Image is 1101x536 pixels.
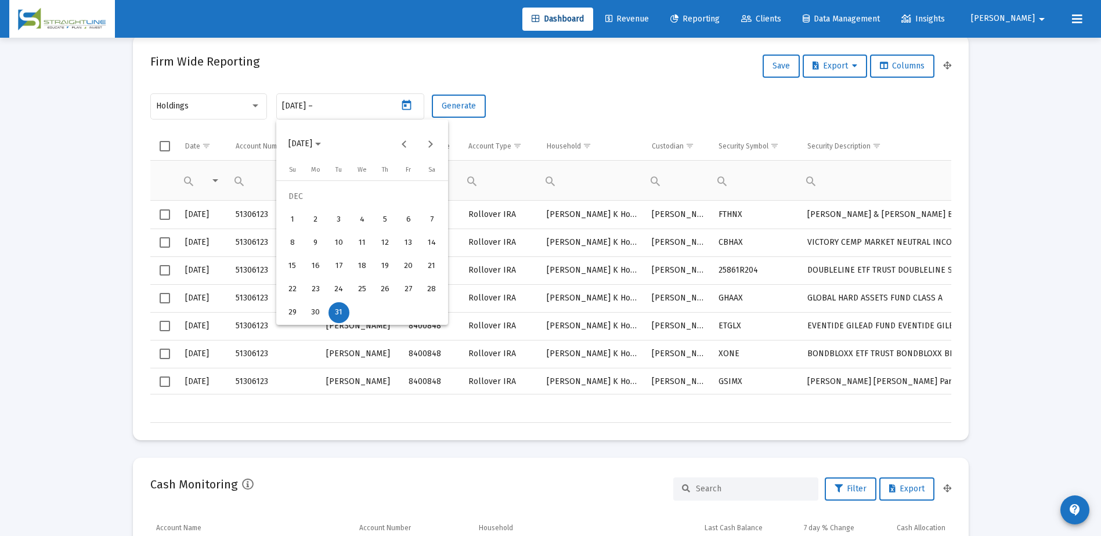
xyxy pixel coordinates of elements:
div: 18 [352,256,373,277]
button: Choose month and year [279,132,330,155]
button: 2024-12-24 [327,278,351,301]
span: Fr [406,166,411,173]
div: 1 [282,209,303,230]
div: 26 [375,279,396,300]
button: 2024-12-29 [281,301,304,324]
button: 2024-12-14 [420,231,443,255]
button: Previous month [392,132,416,155]
button: 2024-12-28 [420,278,443,301]
div: 12 [375,233,396,253]
div: 13 [398,233,419,253]
span: [DATE] [288,139,312,149]
button: 2024-12-16 [304,255,327,278]
button: 2024-12-19 [374,255,397,278]
div: 5 [375,209,396,230]
button: 2024-12-01 [281,208,304,231]
button: 2024-12-13 [397,231,420,255]
button: 2024-12-21 [420,255,443,278]
button: 2024-12-26 [374,278,397,301]
div: 24 [329,279,349,300]
button: 2024-12-30 [304,301,327,324]
button: 2024-12-23 [304,278,327,301]
div: 21 [421,256,442,277]
button: 2024-12-20 [397,255,420,278]
div: 14 [421,233,442,253]
button: 2024-12-22 [281,278,304,301]
button: 2024-12-15 [281,255,304,278]
div: 23 [305,279,326,300]
span: Th [382,166,388,173]
span: Su [289,166,296,173]
div: 16 [305,256,326,277]
span: Sa [428,166,435,173]
button: 2024-12-17 [327,255,351,278]
span: Tu [335,166,342,173]
button: 2024-12-18 [351,255,374,278]
button: 2024-12-06 [397,208,420,231]
button: 2024-12-05 [374,208,397,231]
button: 2024-12-02 [304,208,327,231]
div: 8 [282,233,303,253]
div: 9 [305,233,326,253]
div: 4 [352,209,373,230]
div: 31 [329,302,349,323]
div: 2 [305,209,326,230]
button: 2024-12-10 [327,231,351,255]
button: 2024-12-12 [374,231,397,255]
button: 2024-12-08 [281,231,304,255]
button: 2024-12-09 [304,231,327,255]
button: 2024-12-07 [420,208,443,231]
span: We [358,166,367,173]
button: 2024-12-04 [351,208,374,231]
div: 28 [421,279,442,300]
div: 3 [329,209,349,230]
div: 27 [398,279,419,300]
div: 22 [282,279,303,300]
div: 11 [352,233,373,253]
div: 17 [329,256,349,277]
div: 10 [329,233,349,253]
button: Next month [418,132,442,155]
div: 7 [421,209,442,230]
button: 2024-12-31 [327,301,351,324]
button: 2024-12-03 [327,208,351,231]
div: 20 [398,256,419,277]
div: 15 [282,256,303,277]
div: 25 [352,279,373,300]
div: 29 [282,302,303,323]
div: 30 [305,302,326,323]
span: Mo [311,166,320,173]
td: DEC [281,185,443,208]
button: 2024-12-11 [351,231,374,255]
button: 2024-12-27 [397,278,420,301]
div: 6 [398,209,419,230]
div: 19 [375,256,396,277]
button: 2024-12-25 [351,278,374,301]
